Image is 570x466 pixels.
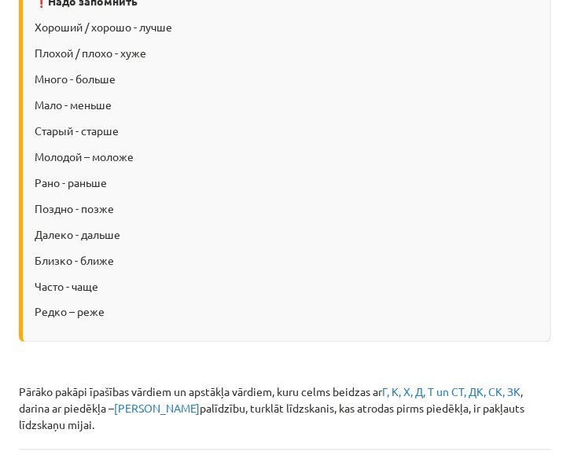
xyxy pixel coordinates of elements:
span: Г, К, Х, Д, Т un СТ, ДК, СК, ЗК [382,385,520,399]
p: Много - больше [35,71,539,87]
p: Редко – реже [35,304,539,321]
p: Хороший / хорошо - лучше [35,19,539,35]
p: Мало - меньше [35,97,539,113]
p: Поздно - позже [35,200,539,217]
p: Молодой – моложе [35,149,539,165]
p: Далеко - дальше [35,226,539,243]
p: Часто - чаще [35,278,539,295]
p: Рано - раньше [35,174,539,191]
p: Pārāko pakāpi īpašības vārdiem un apstākļa vārdiem, kuru celms beidzas ar , darina ar piedēkļa – ... [19,384,551,434]
span: [PERSON_NAME] [114,402,200,416]
p: Старый - старше [35,123,539,139]
p: Плохой / плохо - хуже [35,45,539,61]
p: Близко - ближе [35,252,539,269]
